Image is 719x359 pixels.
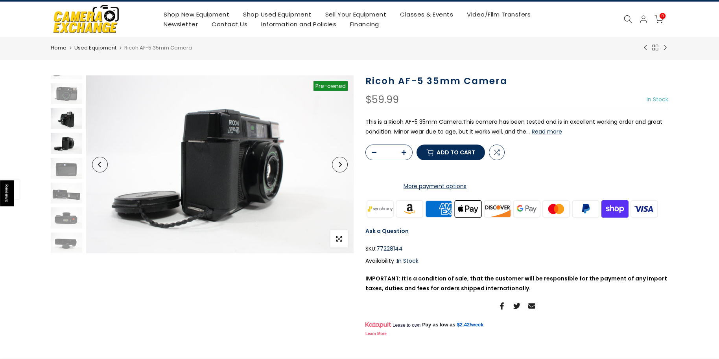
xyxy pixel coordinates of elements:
a: Financing [343,19,386,29]
a: Share on Twitter [513,301,520,311]
a: Classes & Events [393,9,460,19]
span: In Stock [397,257,418,265]
strong: IMPORTANT: It is a condition of sale, that the customer will be responsible for the payment of an... [365,275,667,292]
div: Availability : [365,256,668,266]
a: Video/Film Transfers [460,9,538,19]
div: $59.99 [365,95,399,105]
h1: Ricoh AF-5 35mm Camera [365,75,668,87]
button: Add to cart [417,145,485,160]
button: Next [332,157,348,172]
a: Ask a Question [365,227,409,235]
img: paypal [571,199,601,218]
a: Contact Us [205,19,254,29]
a: $2.42/week [457,321,484,328]
img: apple pay [454,199,483,218]
img: synchrony [365,199,395,218]
button: Previous [92,157,108,172]
a: Home [51,44,66,52]
a: Sell Your Equipment [318,9,393,19]
a: Shop Used Equipment [236,9,319,19]
img: amazon payments [395,199,424,218]
img: american express [424,199,454,218]
a: Share on Email [528,301,535,311]
img: discover [483,199,513,218]
span: 77228144 [376,244,403,254]
span: Add to cart [437,150,475,155]
a: 0 [654,15,663,24]
a: Information and Policies [254,19,343,29]
a: Shop New Equipment [157,9,236,19]
a: Used Equipment [74,44,116,52]
a: More payment options [365,181,505,191]
span: Lease to own [393,322,420,328]
span: In Stock [647,95,668,103]
img: google pay [512,199,542,218]
a: Newsletter [157,19,205,29]
button: Read more [532,128,562,135]
span: 0 [660,13,666,19]
span: Ricoh AF-5 35mm Camera [124,44,192,51]
img: master [542,199,571,218]
a: Share on Facebook [498,301,505,311]
span: Pay as low as [422,321,455,328]
p: This is a Ricoh AF-5 35mm Camera.This camera has been tested and is in excellent working order an... [365,117,668,137]
img: shopify pay [600,199,630,218]
img: visa [630,199,659,218]
a: Learn More [365,332,387,336]
div: SKU: [365,244,668,254]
